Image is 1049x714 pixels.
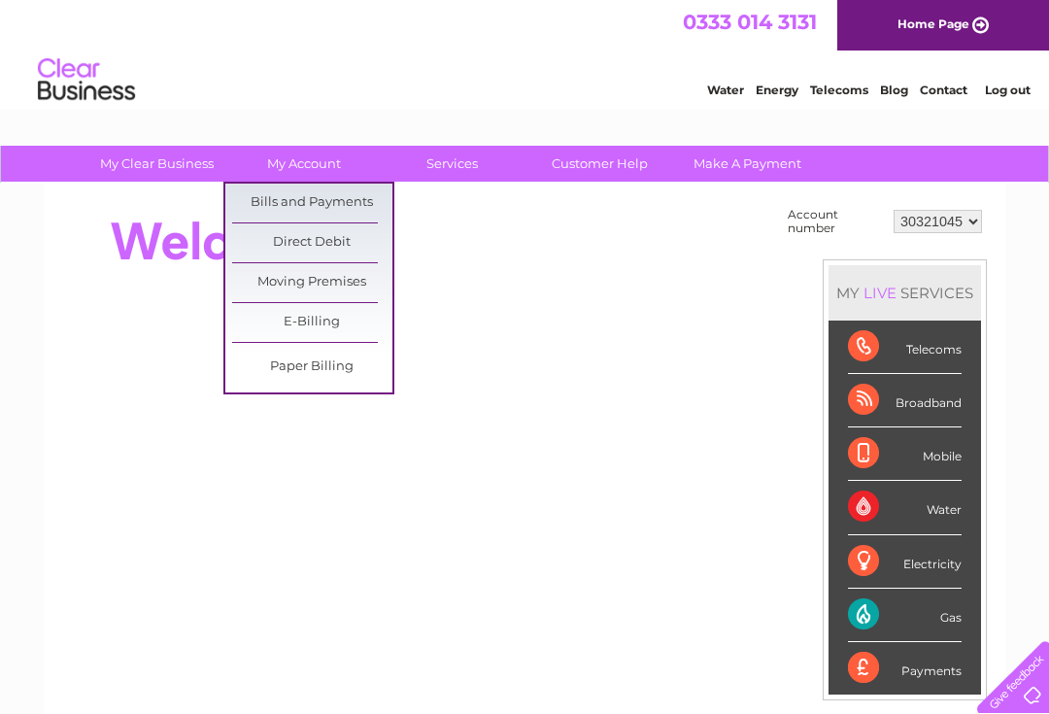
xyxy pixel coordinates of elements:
img: logo.png [37,51,136,110]
a: Customer Help [520,146,680,182]
a: Services [372,146,532,182]
a: Moving Premises [232,263,392,302]
a: Telecoms [810,83,868,97]
div: Water [848,481,962,534]
div: Gas [848,589,962,642]
a: Bills and Payments [232,184,392,222]
a: Contact [920,83,967,97]
div: MY SERVICES [829,265,981,321]
div: Clear Business is a trading name of Verastar Limited (registered in [GEOGRAPHIC_DATA] No. 3667643... [67,11,985,94]
div: Telecoms [848,321,962,374]
div: LIVE [860,284,900,302]
a: Paper Billing [232,348,392,387]
a: My Account [224,146,385,182]
a: Log out [985,83,1031,97]
td: Account number [783,203,889,240]
a: Blog [880,83,908,97]
a: Water [707,83,744,97]
div: Broadband [848,374,962,427]
a: Direct Debit [232,223,392,262]
a: E-Billing [232,303,392,342]
a: 0333 014 3131 [683,10,817,34]
a: Make A Payment [667,146,828,182]
a: My Clear Business [77,146,237,182]
div: Payments [848,642,962,695]
div: Electricity [848,535,962,589]
div: Mobile [848,427,962,481]
a: Energy [756,83,798,97]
